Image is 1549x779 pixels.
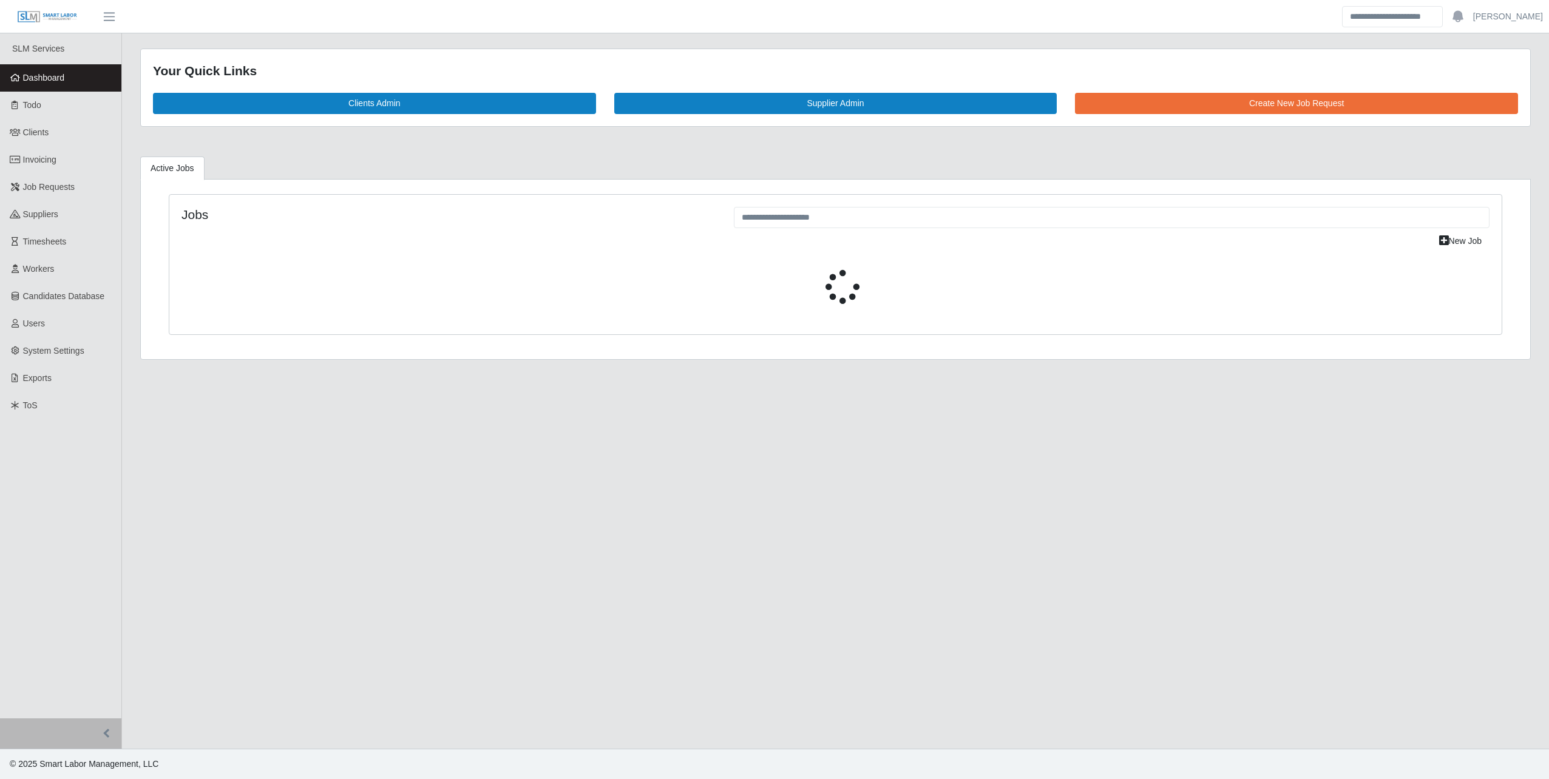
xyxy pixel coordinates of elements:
[153,61,1518,81] div: Your Quick Links
[23,237,67,246] span: Timesheets
[23,100,41,110] span: Todo
[614,93,1057,114] a: Supplier Admin
[23,73,65,83] span: Dashboard
[1342,6,1443,27] input: Search
[23,264,55,274] span: Workers
[181,207,716,222] h4: Jobs
[23,346,84,356] span: System Settings
[1473,10,1543,23] a: [PERSON_NAME]
[23,373,52,383] span: Exports
[23,400,38,410] span: ToS
[12,44,64,53] span: SLM Services
[23,155,56,164] span: Invoicing
[17,10,78,24] img: SLM Logo
[1431,231,1490,252] a: New Job
[23,209,58,219] span: Suppliers
[23,319,46,328] span: Users
[23,127,49,137] span: Clients
[23,291,105,301] span: Candidates Database
[10,759,158,769] span: © 2025 Smart Labor Management, LLC
[1075,93,1518,114] a: Create New Job Request
[23,182,75,192] span: Job Requests
[153,93,596,114] a: Clients Admin
[140,157,205,180] a: Active Jobs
